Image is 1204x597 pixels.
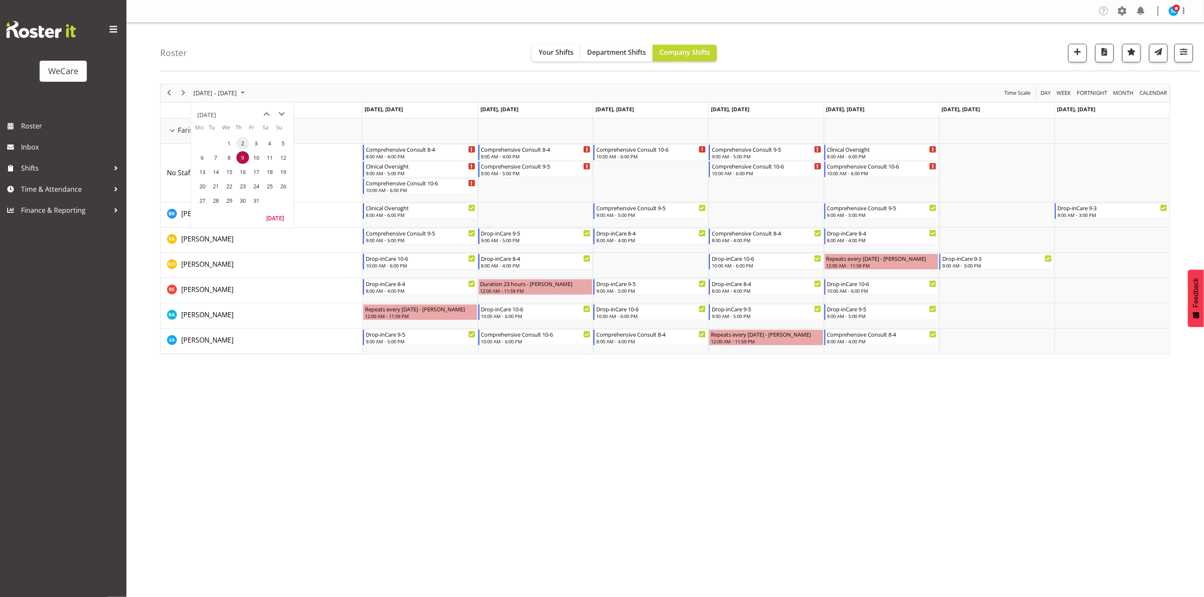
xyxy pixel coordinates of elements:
h4: Roster [160,48,187,58]
div: Comprehensive Consult 8-4 [712,229,821,237]
div: Comprehensive Consult 10-6 [596,145,706,153]
span: Saturday, October 11, 2025 [263,151,276,164]
div: Repeats every [DATE] - [PERSON_NAME] [711,330,821,338]
div: Sarah Abbott"s event - Drop-inCare 9-5 Begin From Monday, October 6, 2025 at 9:00:00 AM GMT+13:00... [363,329,477,345]
span: Month [1112,88,1134,98]
span: [DATE], [DATE] [942,105,980,113]
div: No Staff Member"s event - Clinical Oversight Begin From Monday, October 6, 2025 at 9:00:00 AM GMT... [363,161,477,177]
button: Fortnight [1075,88,1109,98]
span: Sunday, October 19, 2025 [277,166,290,178]
div: Drop-inCare 9-5 [712,305,821,313]
td: Natasha Ottley resource [161,253,362,278]
td: Brian Ko resource [161,202,362,228]
div: No Staff Member"s event - Comprehensive Consult 10-6 Begin From Monday, October 6, 2025 at 10:00:... [363,178,477,194]
div: 9:00 AM - 5:00 PM [481,237,591,244]
div: Comprehensive Consult 9-5 [596,203,706,212]
div: Natasha Ottley"s event - Drop-inCare 8-4 Begin From Tuesday, October 7, 2025 at 8:00:00 AM GMT+13... [478,254,593,270]
div: 9:00 AM - 5:00 PM [596,211,706,218]
div: 10:00 AM - 6:00 PM [712,262,821,269]
a: No Staff Member [167,168,221,178]
div: 10:00 AM - 6:00 PM [827,287,937,294]
div: Comprehensive Consult 9-5 [827,203,937,212]
div: Comprehensive Consult 8-4 [481,145,591,153]
span: [DATE] - [DATE] [193,88,238,98]
span: Thursday, October 30, 2025 [236,194,249,207]
div: 8:00 AM - 4:00 PM [712,287,821,294]
button: Next [178,88,189,98]
span: Friday, October 24, 2025 [250,180,263,193]
div: Rachel Els"s event - Drop-inCare 10-6 Begin From Friday, October 10, 2025 at 10:00:00 AM GMT+13:0... [824,279,939,295]
div: 9:00 AM - 5:00 PM [366,237,475,244]
div: 8:00 AM - 4:00 PM [366,287,475,294]
div: 8:00 AM - 6:00 PM [827,153,937,160]
th: Tu [209,123,222,136]
div: 10:00 AM - 6:00 PM [827,170,937,177]
div: Rachel Els"s event - Drop-inCare 8-4 Begin From Thursday, October 9, 2025 at 8:00:00 AM GMT+13:00... [709,279,823,295]
div: Ena Advincula"s event - Drop-inCare 8-4 Begin From Friday, October 10, 2025 at 8:00:00 AM GMT+13:... [824,228,939,244]
button: previous month [259,107,274,122]
span: calendar [1139,88,1168,98]
div: Rachna Anderson"s event - Repeats every monday - Rachna Anderson Begin From Monday, October 6, 20... [363,304,477,320]
div: Rachna Anderson"s event - Drop-inCare 9-5 Begin From Thursday, October 9, 2025 at 9:00:00 AM GMT+... [709,304,823,320]
span: Company Shifts [660,48,710,57]
span: Department Shifts [587,48,646,57]
div: 12:00 AM - 11:59 PM [365,313,475,319]
th: Mo [195,123,209,136]
div: 9:00 AM - 5:00 PM [481,170,591,177]
div: 9:00 AM - 5:00 PM [827,211,937,218]
div: Comprehensive Consult 10-6 [366,179,475,187]
span: Tuesday, October 21, 2025 [209,180,222,193]
span: Monday, October 27, 2025 [196,194,209,207]
div: Sarah Abbott"s event - Repeats every thursday - Sarah Abbott Begin From Thursday, October 9, 2025... [709,329,823,345]
td: Rachna Anderson resource [161,303,362,329]
td: Sarah Abbott resource [161,329,362,354]
div: Drop-inCare 8-4 [481,254,591,262]
span: Day [1040,88,1051,98]
button: Your Shifts [532,45,580,62]
div: Comprehensive Consult 8-4 [366,145,475,153]
span: Week [1056,88,1072,98]
span: [DATE], [DATE] [480,105,519,113]
td: Thursday, October 9, 2025 [236,150,249,165]
span: Monday, October 13, 2025 [196,166,209,178]
div: Comprehensive Consult 10-6 [481,330,591,338]
span: Saturday, October 18, 2025 [263,166,276,178]
div: No Staff Member"s event - Comprehensive Consult 10-6 Begin From Thursday, October 9, 2025 at 10:0... [709,161,823,177]
div: 8:00 AM - 4:00 PM [366,153,475,160]
span: Thursday, October 2, 2025 [236,137,249,150]
div: Drop-inCare 10-6 [596,305,706,313]
span: Thursday, October 9, 2025 [236,151,249,164]
button: Timeline Day [1039,88,1052,98]
span: Monday, October 6, 2025 [196,151,209,164]
button: October 2025 [192,88,249,98]
span: Wednesday, October 22, 2025 [223,180,236,193]
div: Comprehensive Consult 10-6 [827,162,937,170]
span: Friday, October 3, 2025 [250,137,263,150]
span: Tuesday, October 28, 2025 [209,194,222,207]
div: No Staff Member"s event - Comprehensive Consult 10-6 Begin From Wednesday, October 8, 2025 at 10:... [593,145,708,161]
a: [PERSON_NAME] [181,209,233,219]
span: No Staff Member [167,168,221,177]
span: [PERSON_NAME] [181,335,233,345]
th: We [222,123,236,136]
span: Inbox [21,141,122,153]
div: Drop-inCare 9-5 [596,279,706,288]
th: Sa [263,123,276,136]
div: Clinical Oversight [366,162,475,170]
button: Department Shifts [580,45,653,62]
div: No Staff Member"s event - Clinical Oversight Begin From Friday, October 10, 2025 at 8:00:00 AM GM... [824,145,939,161]
div: Comprehensive Consult 8-4 [596,330,706,338]
th: Fr [249,123,263,136]
div: 12:00 AM - 11:59 PM [826,262,937,269]
span: Feedback [1192,278,1200,308]
button: next month [274,107,290,122]
span: Time & Attendance [21,183,110,195]
div: 10:00 AM - 6:00 PM [481,313,591,319]
div: Clinical Oversight [827,145,937,153]
div: next period [176,84,190,102]
div: Sarah Abbott"s event - Comprehensive Consult 8-4 Begin From Friday, October 10, 2025 at 8:00:00 A... [824,329,939,345]
div: Natasha Ottley"s event - Drop-inCare 10-6 Begin From Thursday, October 9, 2025 at 10:00:00 AM GMT... [709,254,823,270]
div: 8:00 AM - 4:00 PM [596,237,706,244]
div: Sarah Abbott"s event - Comprehensive Consult 10-6 Begin From Tuesday, October 7, 2025 at 10:00:00... [478,329,593,345]
div: 9:00 AM - 5:00 PM [366,338,475,345]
